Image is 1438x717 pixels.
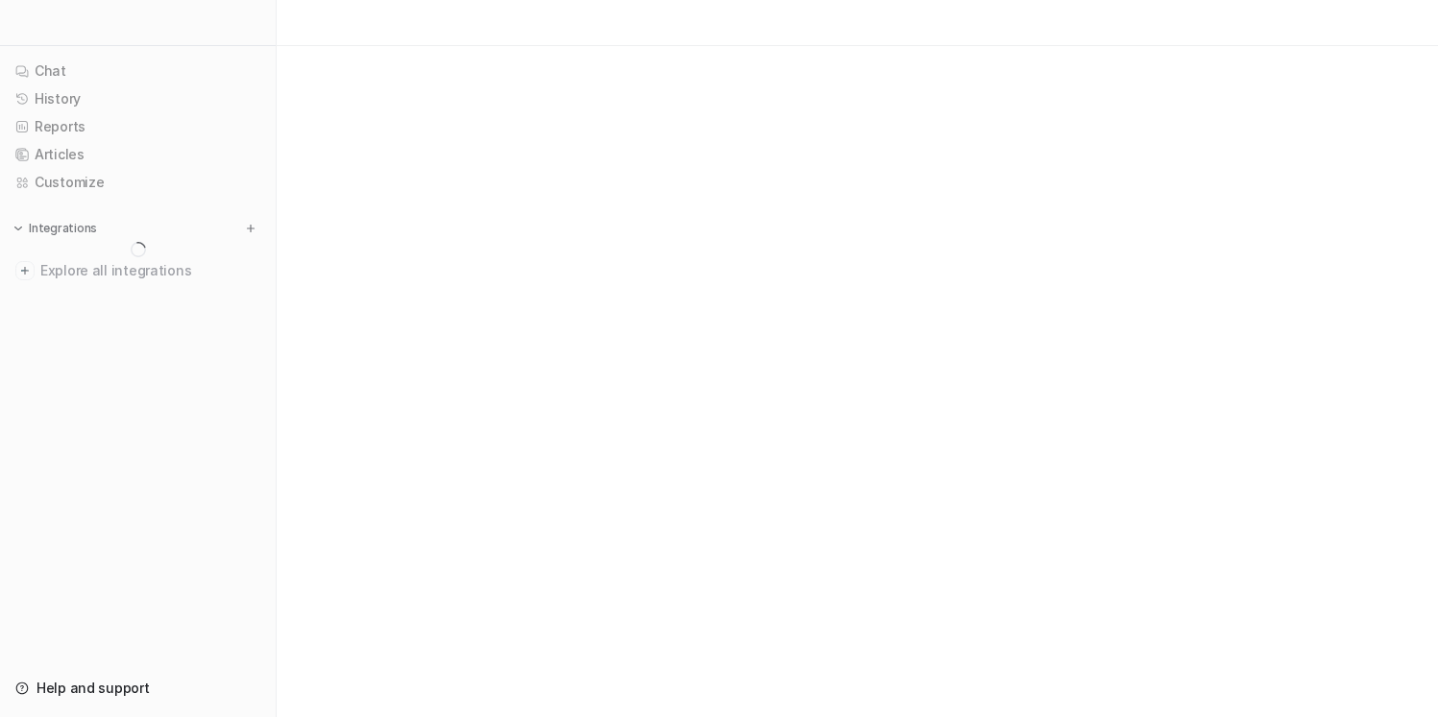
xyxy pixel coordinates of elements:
a: Reports [8,113,268,140]
a: Help and support [8,675,268,702]
a: Customize [8,169,268,196]
button: Integrations [8,219,103,238]
p: Integrations [29,221,97,236]
a: Explore all integrations [8,257,268,284]
span: Explore all integrations [40,255,260,286]
a: History [8,85,268,112]
img: explore all integrations [15,261,35,280]
a: Chat [8,58,268,84]
a: Articles [8,141,268,168]
img: menu_add.svg [244,222,257,235]
img: expand menu [12,222,25,235]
